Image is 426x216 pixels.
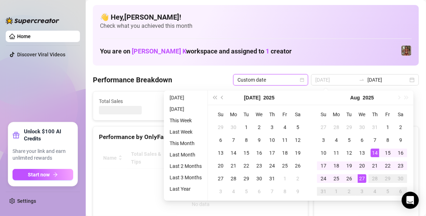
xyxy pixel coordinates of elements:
td: 2025-08-06 [356,134,369,146]
td: 2025-08-04 [330,134,343,146]
td: 2025-08-17 [317,159,330,172]
div: 8 [242,136,251,144]
td: 2025-09-06 [394,185,407,198]
div: 29 [242,174,251,183]
td: 2025-07-14 [227,146,240,159]
a: Home [17,34,31,39]
div: 25 [281,161,289,170]
td: 2025-08-27 [356,172,369,185]
td: 2025-09-03 [356,185,369,198]
div: 22 [242,161,251,170]
li: [DATE] [167,105,205,113]
div: 10 [268,136,276,144]
td: 2025-08-12 [343,146,356,159]
td: 2025-07-06 [214,134,227,146]
div: 20 [216,161,225,170]
td: 2025-08-03 [317,134,330,146]
td: 2025-07-19 [291,146,304,159]
div: 29 [345,123,354,132]
li: Last Year [167,185,205,193]
div: 27 [216,174,225,183]
td: 2025-07-07 [227,134,240,146]
div: 16 [255,149,264,157]
span: Total Sales [99,97,164,105]
span: Share your link and earn unlimited rewards [12,148,73,162]
div: 25 [332,174,341,183]
td: 2025-07-21 [227,159,240,172]
td: 2025-08-25 [330,172,343,185]
div: 11 [332,149,341,157]
td: 2025-07-31 [369,121,381,134]
span: Check what you achieved this month [100,22,412,30]
div: 24 [319,174,328,183]
td: 2025-07-31 [266,172,279,185]
div: 13 [358,149,366,157]
td: 2025-07-12 [291,134,304,146]
td: 2025-08-22 [381,159,394,172]
span: to [359,77,365,83]
div: 29 [216,123,225,132]
td: 2025-07-05 [291,121,304,134]
th: Fr [279,108,291,121]
th: Fr [381,108,394,121]
div: 14 [229,149,238,157]
td: 2025-08-08 [279,185,291,198]
div: 11 [281,136,289,144]
td: 2025-08-02 [291,172,304,185]
div: 2 [255,123,264,132]
li: [DATE] [167,93,205,102]
td: 2025-08-01 [279,172,291,185]
div: 12 [294,136,302,144]
div: 24 [268,161,276,170]
td: 2025-08-06 [253,185,266,198]
div: 3 [358,187,366,196]
td: 2025-08-01 [381,121,394,134]
div: 7 [268,187,276,196]
td: 2025-06-29 [214,121,227,134]
span: [PERSON_NAME] K [132,47,186,55]
td: 2025-07-13 [214,146,227,159]
li: This Month [167,139,205,148]
div: 15 [384,149,392,157]
div: 5 [242,187,251,196]
td: 2025-08-03 [214,185,227,198]
td: 2025-08-18 [330,159,343,172]
div: 9 [255,136,264,144]
td: 2025-07-16 [253,146,266,159]
span: swap-right [359,77,365,83]
h1: You are on workspace and assigned to creator [100,47,292,55]
button: Previous month (PageUp) [219,91,226,105]
div: 14 [371,149,379,157]
td: 2025-08-24 [317,172,330,185]
span: Custom date [237,74,304,85]
div: 4 [371,187,379,196]
td: 2025-08-02 [394,121,407,134]
td: 2025-08-20 [356,159,369,172]
div: 18 [281,149,289,157]
td: 2025-07-27 [317,121,330,134]
div: 1 [242,123,251,132]
div: 8 [384,136,392,144]
th: Tu [343,108,356,121]
td: 2025-07-09 [253,134,266,146]
div: 29 [384,174,392,183]
li: Last Month [167,150,205,159]
li: This Week [167,116,205,125]
div: 5 [384,187,392,196]
td: 2025-08-26 [343,172,356,185]
span: gift [12,132,20,139]
td: 2025-07-30 [356,121,369,134]
a: Discover Viral Videos [17,52,65,57]
div: 22 [384,161,392,170]
td: 2025-08-07 [369,134,381,146]
span: Start now [28,172,50,178]
th: We [356,108,369,121]
span: calendar [300,78,304,82]
td: 2025-07-20 [214,159,227,172]
a: Settings [17,198,36,204]
td: 2025-07-04 [279,121,291,134]
h4: Performance Breakdown [93,75,172,85]
div: 6 [358,136,366,144]
li: Last 2 Months [167,162,205,170]
button: Choose a year [363,91,374,105]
